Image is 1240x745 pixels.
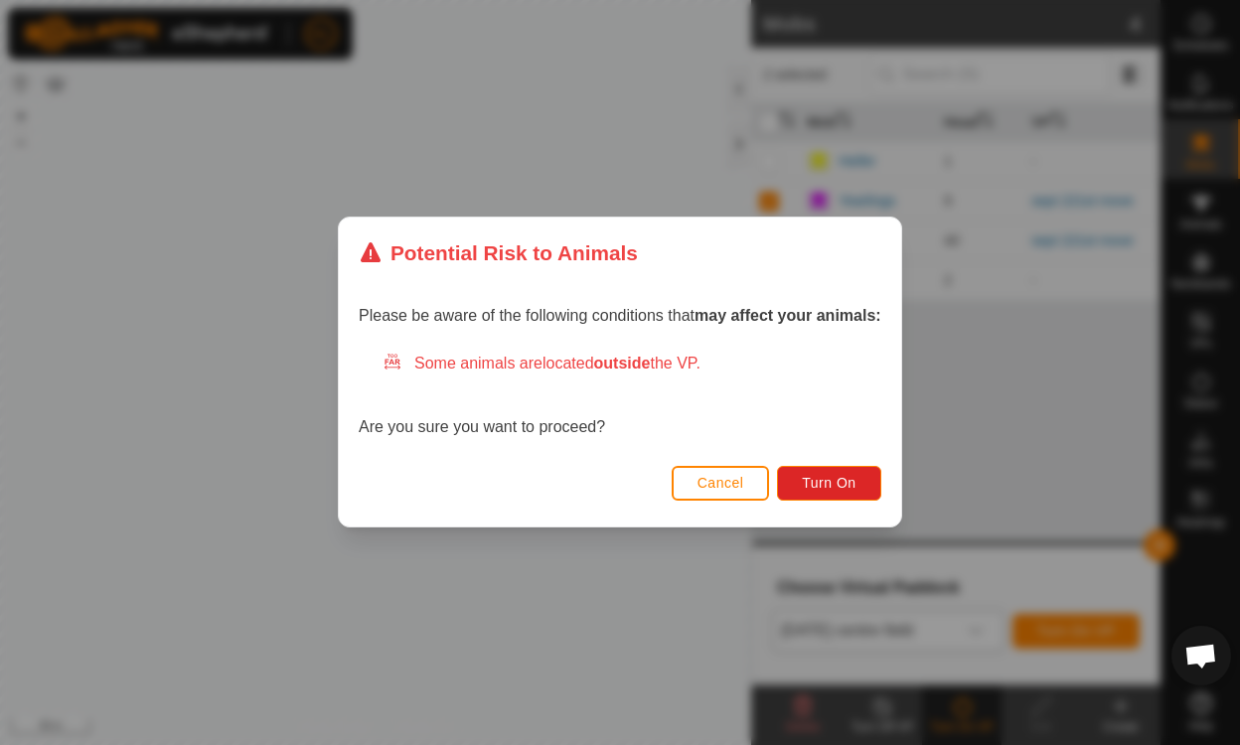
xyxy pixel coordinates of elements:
div: Some animals are [383,353,881,376]
span: Turn On [803,476,856,492]
div: Are you sure you want to proceed? [359,353,881,440]
span: located the VP. [542,356,700,372]
div: Open chat [1171,626,1231,685]
strong: outside [594,356,651,372]
span: Cancel [697,476,744,492]
div: Potential Risk to Animals [359,237,638,268]
button: Turn On [778,466,881,501]
button: Cancel [672,466,770,501]
strong: may affect your animals: [695,308,881,325]
span: Please be aware of the following conditions that [359,308,881,325]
